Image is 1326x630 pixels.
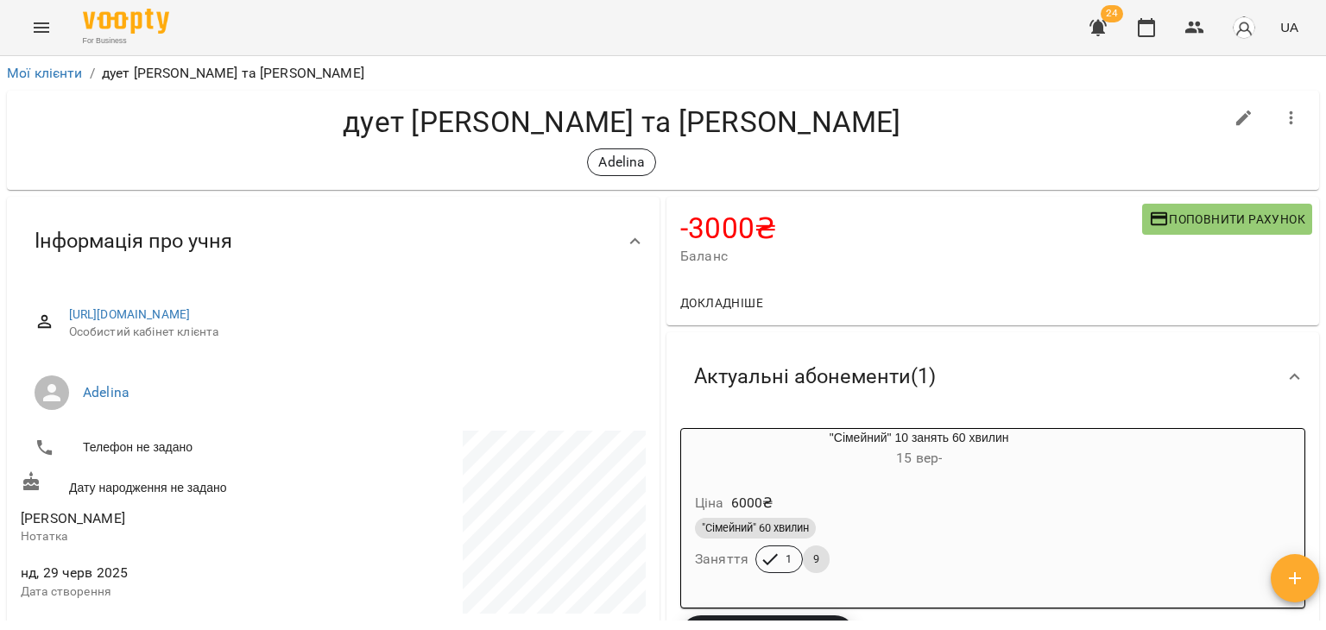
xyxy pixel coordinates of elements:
div: Актуальні абонементи(1) [666,332,1319,421]
div: "Сімейний" 10 занять 60 хвилин [681,429,1157,470]
span: 9 [803,551,830,567]
div: Інформація про учня [7,197,660,286]
img: avatar_s.png [1232,16,1256,40]
a: Мої клієнти [7,65,83,81]
button: Поповнити рахунок [1142,204,1312,235]
h6: Ціна [695,491,724,515]
a: Adelina [83,384,129,400]
span: 24 [1101,5,1123,22]
span: Інформація про учня [35,228,232,255]
a: [URL][DOMAIN_NAME] [69,307,191,321]
h6: Заняття [695,547,748,571]
p: дует [PERSON_NAME] та [PERSON_NAME] [102,63,364,84]
span: 1 [775,551,802,567]
nav: breadcrumb [7,63,1319,84]
span: Баланс [680,246,1142,267]
span: нд, 29 черв 2025 [21,563,330,583]
p: Adelina [598,152,645,173]
p: Дата створення [21,583,330,601]
button: Докладніше [673,287,770,318]
span: For Business [83,35,169,47]
h4: -3000 ₴ [680,211,1142,246]
span: "Сімейний" 60 хвилин [695,520,816,536]
span: UA [1280,18,1298,36]
li: Телефон не задано [21,431,330,465]
p: Нотатка [21,528,330,545]
button: UA [1273,11,1305,43]
span: Актуальні абонементи ( 1 ) [694,363,936,390]
button: Menu [21,7,62,48]
span: Особистий кабінет клієнта [69,324,632,341]
span: Докладніше [680,293,763,313]
div: Дату народження не задано [17,468,333,500]
h4: дует [PERSON_NAME] та [PERSON_NAME] [21,104,1223,140]
button: "Сімейний" 10 занять 60 хвилин15 вер- Ціна6000₴"Сімейний" 60 хвилинЗаняття19 [681,429,1157,594]
div: Adelina [587,148,656,176]
span: Поповнити рахунок [1149,209,1305,230]
span: 15 вер - [896,450,942,466]
img: Voopty Logo [83,9,169,34]
span: [PERSON_NAME] [21,510,125,526]
li: / [90,63,95,84]
p: 6000 ₴ [731,493,773,513]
